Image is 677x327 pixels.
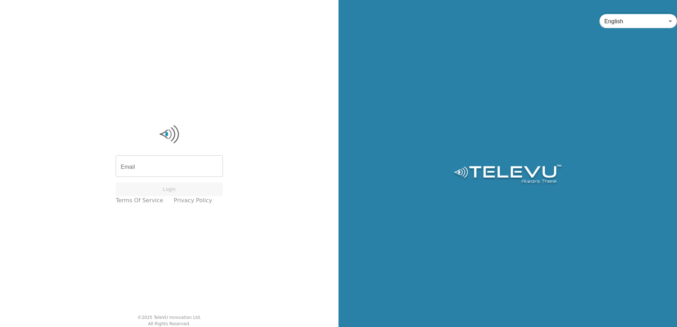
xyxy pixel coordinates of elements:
div: All Rights Reserved. [148,321,190,327]
a: Privacy Policy [174,196,212,205]
div: English [599,11,677,31]
div: © 2025 TeleVU Innovation Ltd. [138,314,201,321]
a: Terms of Service [116,196,163,205]
img: Logo [116,124,223,145]
img: Logo [453,165,562,186]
